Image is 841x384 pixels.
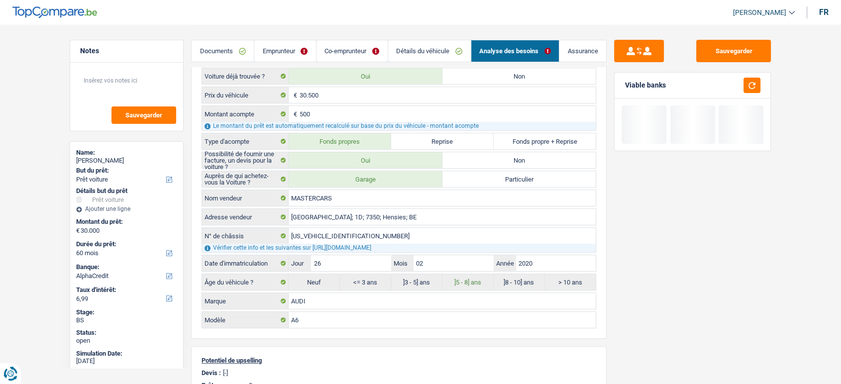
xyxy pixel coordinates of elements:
button: Sauvegarder [111,106,176,124]
div: BS [76,316,177,324]
div: [DATE] [76,357,177,365]
label: Type d'acompte [202,133,289,149]
input: Sélectionnez votre adresse dans la barre de recherche [289,209,596,225]
label: Auprès de qui achetez-vous la Voiture ? [202,171,289,187]
label: Garage [289,171,442,187]
label: Fonds propres [289,133,391,149]
a: Emprunteur [254,40,316,62]
a: [PERSON_NAME] [725,4,795,21]
label: Âge du véhicule ? [202,274,289,290]
a: Documents [192,40,254,62]
span: € [76,227,80,235]
label: Date d'immatriculation [202,255,289,271]
label: Voiture déjà trouvée ? [202,68,289,84]
label: Prix du véhicule [202,87,289,103]
div: Détails but du prêt [76,187,177,195]
a: Assurance [559,40,606,62]
label: <= 3 ans [340,274,391,290]
h5: Notes [80,47,173,55]
label: Montant du prêt: [76,218,175,226]
label: Durée du prêt: [76,240,175,248]
label: Oui [289,152,442,168]
button: Sauvegarder [696,40,771,62]
label: Fonds propre + Reprise [494,133,596,149]
span: € [289,87,300,103]
div: Status: [76,329,177,337]
label: Modèle [202,312,289,328]
div: [PERSON_NAME] [76,157,177,165]
input: AAAA [516,255,596,271]
div: Simulation Date: [76,350,177,358]
label: ]5 - 8] ans [442,274,494,290]
div: Viable banks [625,81,665,90]
div: fr [819,7,829,17]
div: Ajouter une ligne [76,205,177,212]
input: MM [414,255,493,271]
label: Particulier [442,171,596,187]
span: [PERSON_NAME] [733,8,786,17]
label: Nom vendeur [202,190,289,206]
img: TopCompare Logo [12,6,97,18]
label: Montant acompte [202,106,289,122]
label: But du prêt: [76,167,175,175]
label: Oui [289,68,442,84]
label: Banque: [76,263,175,271]
label: ]3 - 5] ans [391,274,442,290]
label: Jour [289,255,311,271]
label: Non [442,152,596,168]
label: Taux d'intérêt: [76,286,175,294]
a: Co-emprunteur [316,40,388,62]
label: > 10 ans [545,274,596,290]
a: Analyse des besoins [471,40,559,62]
label: N° de châssis [202,228,289,244]
span: € [289,106,300,122]
label: Possibilité de fournir une facture, un devis pour la voiture ? [202,152,289,168]
a: Détails du véhicule [388,40,471,62]
label: Année [494,255,516,271]
label: Neuf [289,274,340,290]
div: Stage: [76,308,177,316]
div: open [76,337,177,345]
div: Name: [76,149,177,157]
span: Sauvegarder [125,112,162,118]
label: Mois [391,255,414,271]
label: ]8 - 10] ans [494,274,545,290]
p: Potentiel de upselling [202,357,596,364]
label: Reprise [391,133,494,149]
div: Vérifier cette info et les suivantes sur [URL][DOMAIN_NAME] [202,244,596,252]
input: JJ [311,255,391,271]
label: Adresse vendeur [202,209,289,225]
div: Le montant du prêt est automatiquement recalculé sur base du prix du véhicule - montant acompte [202,122,596,130]
p: [-] [223,369,228,377]
p: Devis : [202,369,221,377]
label: Non [442,68,596,84]
label: Marque [202,293,289,309]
